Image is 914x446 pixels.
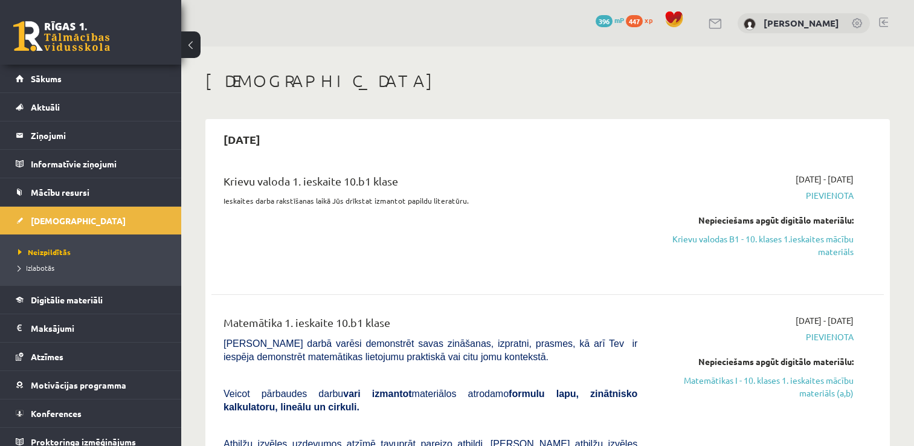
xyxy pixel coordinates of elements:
span: Izlabotās [18,263,54,273]
legend: Maksājumi [31,314,166,342]
a: Mācību resursi [16,178,166,206]
a: Atzīmes [16,343,166,370]
a: Krievu valodas B1 - 10. klases 1.ieskaites mācību materiāls [655,233,854,258]
span: Neizpildītās [18,247,71,257]
legend: Informatīvie ziņojumi [31,150,166,178]
a: [DEMOGRAPHIC_DATA] [16,207,166,234]
div: Nepieciešams apgūt digitālo materiālu: [655,355,854,368]
span: Sākums [31,73,62,84]
span: Atzīmes [31,351,63,362]
span: mP [614,15,624,25]
span: 447 [626,15,643,27]
div: Krievu valoda 1. ieskaite 10.b1 klase [224,173,637,195]
span: Digitālie materiāli [31,294,103,305]
a: Matemātikas I - 10. klases 1. ieskaites mācību materiāls (a,b) [655,374,854,399]
div: Nepieciešams apgūt digitālo materiālu: [655,214,854,227]
a: Ziņojumi [16,121,166,149]
a: Konferences [16,399,166,427]
p: Ieskaites darba rakstīšanas laikā Jūs drīkstat izmantot papildu literatūru. [224,195,637,206]
h1: [DEMOGRAPHIC_DATA] [205,71,890,91]
span: Veicot pārbaudes darbu materiālos atrodamo [224,389,637,412]
b: formulu lapu, zinātnisko kalkulatoru, lineālu un cirkuli. [224,389,637,412]
span: Pievienota [655,331,854,343]
a: Motivācijas programma [16,371,166,399]
span: [DEMOGRAPHIC_DATA] [31,215,126,226]
span: [DATE] - [DATE] [796,173,854,186]
span: [PERSON_NAME] darbā varēsi demonstrēt savas zināšanas, izpratni, prasmes, kā arī Tev ir iespēja d... [224,338,637,362]
span: [DATE] - [DATE] [796,314,854,327]
a: Izlabotās [18,262,169,273]
b: vari izmantot [343,389,411,399]
h2: [DATE] [211,125,272,154]
a: Digitālie materiāli [16,286,166,314]
legend: Ziņojumi [31,121,166,149]
span: Mācību resursi [31,187,89,198]
a: Maksājumi [16,314,166,342]
a: Aktuāli [16,93,166,121]
span: 396 [596,15,613,27]
div: Matemātika 1. ieskaite 10.b1 klase [224,314,637,337]
span: xp [645,15,652,25]
a: 447 xp [626,15,658,25]
span: Aktuāli [31,102,60,112]
span: Pievienota [655,189,854,202]
span: Motivācijas programma [31,380,126,390]
a: Informatīvie ziņojumi [16,150,166,178]
a: [PERSON_NAME] [764,17,839,29]
span: Konferences [31,408,82,419]
a: Neizpildītās [18,247,169,257]
a: 396 mP [596,15,624,25]
a: Rīgas 1. Tālmācības vidusskola [13,21,110,51]
a: Sākums [16,65,166,92]
img: Ainārs Bērziņš [744,18,756,30]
